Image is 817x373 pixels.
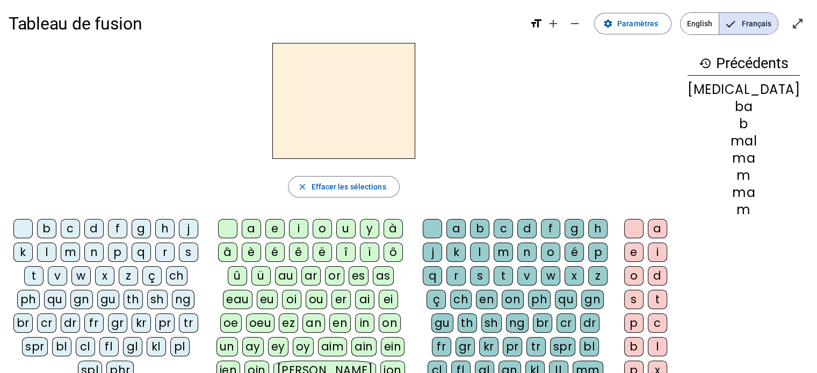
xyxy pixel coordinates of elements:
div: kl [147,337,166,356]
div: th [124,290,143,309]
div: s [179,243,198,262]
div: z [119,266,138,286]
div: m [494,243,513,262]
div: w [71,266,91,286]
div: tr [526,337,546,356]
div: pl [170,337,190,356]
mat-icon: settings [603,19,613,28]
div: cr [556,313,576,333]
div: e [265,219,285,238]
div: â [218,243,237,262]
div: gl [123,337,142,356]
div: r [446,266,466,286]
div: on [379,313,401,333]
div: th [458,313,477,333]
div: b [37,219,56,238]
div: ez [279,313,298,333]
div: m [61,243,80,262]
div: t [24,266,44,286]
div: on [502,290,524,309]
div: pr [503,337,522,356]
span: Paramètres [617,17,658,30]
div: dr [61,313,80,333]
div: ng [172,290,194,309]
span: English [681,13,719,34]
div: a [648,219,667,238]
div: in [355,313,374,333]
h3: Précédents [688,52,800,76]
mat-icon: remove [568,17,581,30]
div: t [494,266,513,286]
div: j [423,243,442,262]
div: c [648,313,667,333]
div: m [688,169,800,182]
div: n [517,243,537,262]
div: en [476,290,497,309]
div: s [624,290,644,309]
div: b [470,219,489,238]
div: a [446,219,466,238]
div: gu [97,290,119,309]
div: cl [76,337,95,356]
div: e [624,243,644,262]
div: u [336,219,356,238]
div: gr [108,313,127,333]
span: Français [719,13,778,34]
div: gu [431,313,453,333]
div: ï [360,243,379,262]
div: é [565,243,584,262]
div: x [95,266,114,286]
div: d [84,219,104,238]
mat-icon: open_in_full [791,17,804,30]
div: è [242,243,261,262]
div: un [216,337,238,356]
div: p [624,313,644,333]
button: Entrer en plein écran [787,13,808,34]
div: m [688,203,800,216]
div: g [132,219,151,238]
div: ü [251,266,271,286]
div: s [470,266,489,286]
div: ma [688,152,800,165]
div: d [517,219,537,238]
div: eau [223,290,252,309]
div: ô [384,243,403,262]
div: fr [84,313,104,333]
div: c [494,219,513,238]
div: ou [306,290,327,309]
div: k [13,243,33,262]
div: c [61,219,80,238]
div: [MEDICAL_DATA] [688,83,800,96]
div: bl [580,337,599,356]
div: aim [318,337,348,356]
div: bl [52,337,71,356]
div: ph [17,290,40,309]
div: ë [313,243,332,262]
div: sh [481,313,502,333]
div: z [588,266,608,286]
div: q [132,243,151,262]
div: î [336,243,356,262]
div: an [302,313,325,333]
div: fr [432,337,451,356]
div: oeu [246,313,275,333]
div: d [648,266,667,286]
div: x [565,266,584,286]
div: q [423,266,442,286]
div: k [446,243,466,262]
button: Augmenter la taille de la police [543,13,564,34]
div: oi [282,290,301,309]
mat-icon: format_size [530,17,543,30]
div: ch [450,290,472,309]
div: kr [479,337,498,356]
div: w [541,266,560,286]
h1: Tableau de fusion [9,6,521,41]
div: i [648,243,667,262]
div: oy [293,337,314,356]
div: au [275,266,297,286]
div: p [108,243,127,262]
div: f [541,219,560,238]
mat-icon: close [297,182,307,192]
div: tr [179,313,198,333]
div: o [313,219,332,238]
